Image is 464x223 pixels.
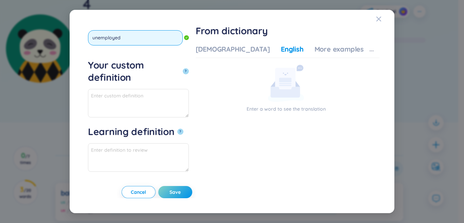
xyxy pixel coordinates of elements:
div: English [281,44,304,54]
div: More examples [315,44,364,54]
p: Enter a word to see the translation [196,105,377,113]
button: Your custom definition [183,68,189,74]
button: Cancel [122,186,156,198]
button: Learning definition [177,129,183,135]
div: Your custom definition [88,59,180,83]
span: ellipsis [369,49,374,53]
span: Save [169,189,181,196]
button: ellipsis [364,44,379,58]
div: Learning definition [88,126,175,138]
button: Save [158,186,192,198]
span: Cancel [131,189,146,196]
div: Example [88,180,127,192]
div: [DEMOGRAPHIC_DATA] [196,44,270,54]
button: Close [376,10,394,28]
input: Enter new word [88,30,183,45]
h1: From dictionary [196,25,379,37]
